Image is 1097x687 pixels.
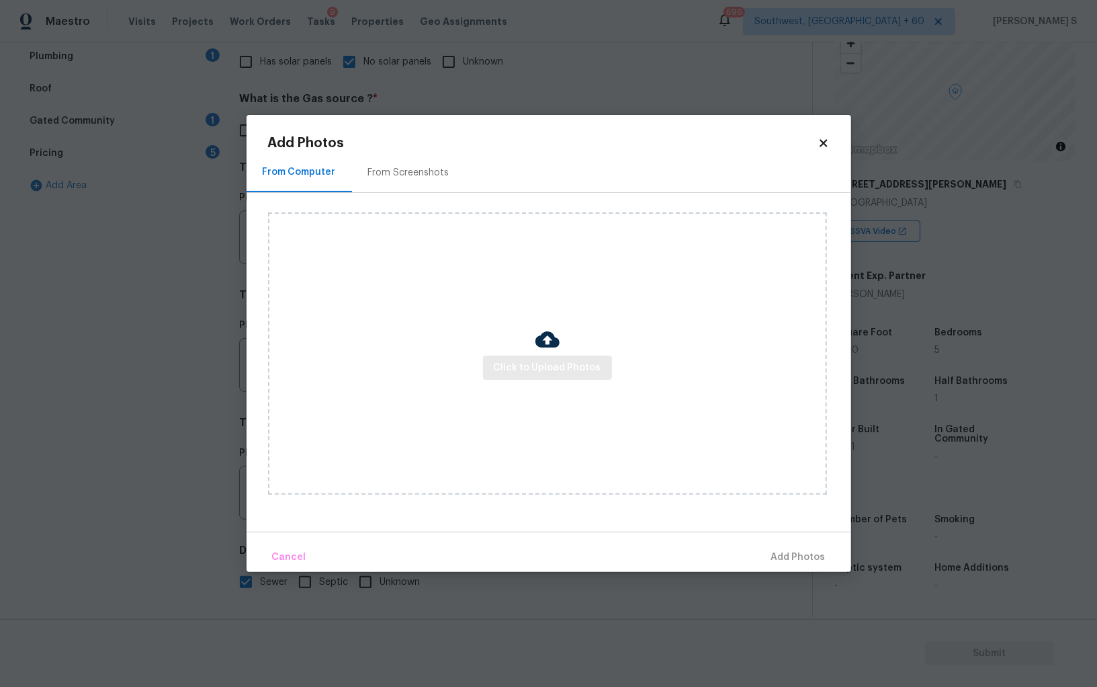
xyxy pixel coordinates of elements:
[268,136,818,150] h2: Add Photos
[483,356,612,380] button: Click to Upload Photos
[263,165,336,179] div: From Computer
[494,360,601,376] span: Click to Upload Photos
[267,543,312,572] button: Cancel
[535,327,560,352] img: Cloud Upload Icon
[368,166,449,179] div: From Screenshots
[272,549,306,566] span: Cancel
